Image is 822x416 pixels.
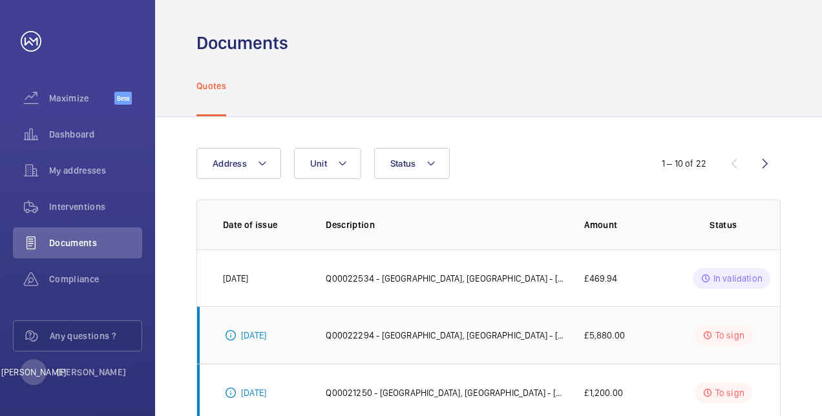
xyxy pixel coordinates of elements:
[294,148,361,179] button: Unit
[374,148,450,179] button: Status
[326,386,564,399] p: Q00021250 - [GEOGRAPHIC_DATA], [GEOGRAPHIC_DATA] - [GEOGRAPHIC_DATA] | GWS - [GEOGRAPHIC_DATA]
[715,329,744,342] p: To sign
[715,386,744,399] p: To sign
[584,329,625,342] p: £5,880.00
[114,92,132,105] span: Beta
[584,386,623,399] p: £1,200.00
[693,218,754,231] p: Status
[196,79,226,92] p: Quotes
[326,272,564,285] p: Q00022534 - [GEOGRAPHIC_DATA], [GEOGRAPHIC_DATA] - [GEOGRAPHIC_DATA] | GWS - [GEOGRAPHIC_DATA]
[326,329,564,342] p: Q00022294 - [GEOGRAPHIC_DATA], [GEOGRAPHIC_DATA] - [GEOGRAPHIC_DATA] | GWS - [GEOGRAPHIC_DATA]
[241,386,266,399] p: [DATE]
[390,158,416,169] span: Status
[223,218,305,231] p: Date of issue
[213,158,247,169] span: Address
[49,273,142,286] span: Compliance
[196,148,281,179] button: Address
[584,272,617,285] p: £469.94
[241,329,266,342] p: [DATE]
[57,366,127,379] p: [PERSON_NAME]
[50,329,142,342] span: Any questions ?
[49,200,142,213] span: Interventions
[713,272,763,285] p: In validation
[49,128,142,141] span: Dashboard
[49,92,114,105] span: Maximize
[584,218,671,231] p: Amount
[49,164,142,177] span: My addresses
[662,157,706,170] div: 1 – 10 of 22
[326,218,564,231] p: Description
[196,31,288,55] h1: Documents
[310,158,327,169] span: Unit
[223,272,248,285] p: [DATE]
[1,366,66,379] p: [PERSON_NAME]
[49,236,142,249] span: Documents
